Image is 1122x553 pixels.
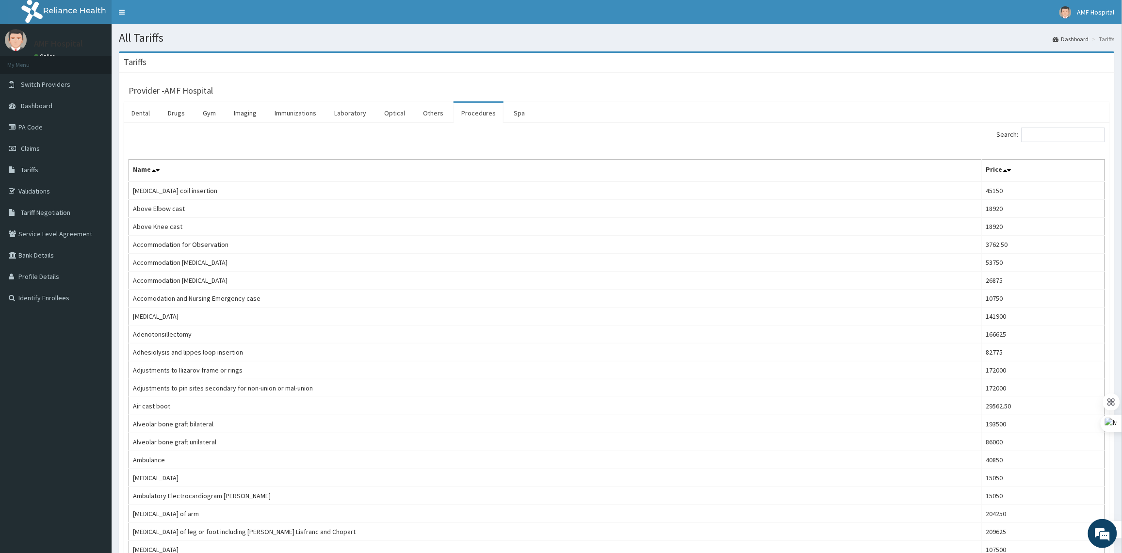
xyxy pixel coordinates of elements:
[982,415,1105,433] td: 193500
[982,379,1105,397] td: 172000
[982,433,1105,451] td: 86000
[5,29,27,51] img: User Image
[21,165,38,174] span: Tariffs
[160,103,193,123] a: Drugs
[124,58,146,66] h3: Tariffs
[129,379,982,397] td: Adjustments to pin sites secondary for non-union or mal-union
[129,200,982,218] td: Above Elbow cast
[129,415,982,433] td: Alveolar bone graft bilateral
[50,54,163,67] div: Chat with us now
[129,487,982,505] td: Ambulatory Electrocardiogram [PERSON_NAME]
[1090,35,1115,43] li: Tariffs
[982,200,1105,218] td: 18920
[982,487,1105,505] td: 15050
[982,343,1105,361] td: 82775
[129,218,982,236] td: Above Knee cast
[1059,6,1072,18] img: User Image
[129,505,982,523] td: [MEDICAL_DATA] of arm
[129,236,982,254] td: Accommodation for Observation
[982,505,1105,523] td: 204250
[129,361,982,379] td: Adjustments to IIizarov frame or rings
[129,308,982,325] td: [MEDICAL_DATA]
[124,103,158,123] a: Dental
[18,49,39,73] img: d_794563401_company_1708531726252_794563401
[982,523,1105,541] td: 209625
[34,39,83,48] p: AMF Hospital
[982,308,1105,325] td: 141900
[21,101,52,110] span: Dashboard
[982,254,1105,272] td: 53750
[1077,8,1115,16] span: AMF Hospital
[129,290,982,308] td: Accomodation and Nursing Emergency case
[34,53,57,60] a: Online
[129,272,982,290] td: Accommodation [MEDICAL_DATA]
[267,103,324,123] a: Immunizations
[982,469,1105,487] td: 15050
[506,103,533,123] a: Spa
[415,103,451,123] a: Others
[982,451,1105,469] td: 40850
[982,290,1105,308] td: 10750
[454,103,504,123] a: Procedures
[326,103,374,123] a: Laboratory
[129,343,982,361] td: Adhesiolysis and lippes loop insertion
[21,208,70,217] span: Tariff Negotiation
[129,451,982,469] td: Ambulance
[159,5,182,28] div: Minimize live chat window
[129,160,982,182] th: Name
[21,80,70,89] span: Switch Providers
[119,32,1115,44] h1: All Tariffs
[982,181,1105,200] td: 45150
[982,361,1105,379] td: 172000
[5,265,185,299] textarea: Type your message and hit 'Enter'
[129,523,982,541] td: [MEDICAL_DATA] of leg or foot including [PERSON_NAME] Lisfranc and Chopart
[1022,128,1105,142] input: Search:
[56,122,134,220] span: We're online!
[21,144,40,153] span: Claims
[129,433,982,451] td: Alveolar bone graft unilateral
[982,272,1105,290] td: 26875
[982,325,1105,343] td: 166625
[129,86,213,95] h3: Provider - AMF Hospital
[982,236,1105,254] td: 3762.50
[129,397,982,415] td: Air cast boot
[129,469,982,487] td: [MEDICAL_DATA]
[195,103,224,123] a: Gym
[997,128,1105,142] label: Search:
[129,325,982,343] td: Adenotonsillectomy
[376,103,413,123] a: Optical
[1053,35,1089,43] a: Dashboard
[982,218,1105,236] td: 18920
[129,181,982,200] td: [MEDICAL_DATA] coil insertion
[226,103,264,123] a: Imaging
[982,160,1105,182] th: Price
[982,397,1105,415] td: 29562.50
[129,254,982,272] td: Accommodation [MEDICAL_DATA]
